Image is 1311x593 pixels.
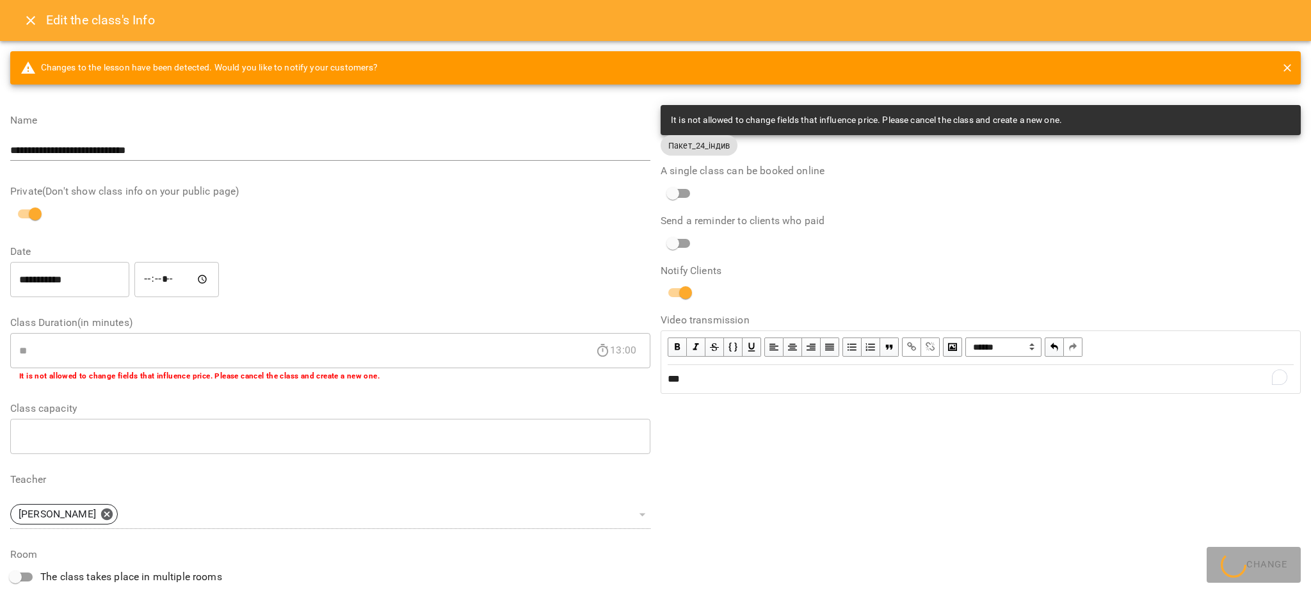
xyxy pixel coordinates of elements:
[842,337,862,357] button: UL
[20,60,378,76] span: Changes to the lesson have been detected. Would you like to notify your customers?
[724,337,743,357] button: Monospace
[10,247,650,257] label: Date
[764,337,784,357] button: Align Left
[965,337,1042,357] select: Block type
[862,337,880,357] button: OL
[965,337,1042,357] span: Normal
[10,504,118,524] div: [PERSON_NAME]
[19,507,96,522] p: [PERSON_NAME]
[921,337,940,357] button: Remove Link
[671,109,1062,132] div: It is not allowed to change fields that influence price. Please cancel the class and create a new...
[687,337,705,357] button: Italic
[1279,60,1296,76] button: close
[661,315,1301,325] label: Video transmission
[1045,337,1064,357] button: Undo
[40,569,222,585] span: The class takes place in multiple rooms
[19,371,380,380] b: It is not allowed to change fields that influence price. Please cancel the class and create a new...
[668,337,687,357] button: Bold
[10,403,650,414] label: Class capacity
[46,10,155,30] h6: Edit the class's Info
[661,216,1301,226] label: Send a reminder to clients who paid
[784,337,802,357] button: Align Center
[661,266,1301,276] label: Notify Clients
[661,140,737,152] span: Пакет_24_індив
[10,549,650,560] label: Room
[902,337,921,357] button: Link
[10,186,650,197] label: Private(Don't show class info on your public page)
[661,166,1301,176] label: A single class can be booked online
[943,337,962,357] button: Image
[10,500,650,529] div: [PERSON_NAME]
[743,337,761,357] button: Underline
[10,475,650,485] label: Teacher
[15,5,46,36] button: Close
[880,337,899,357] button: Blockquote
[705,337,724,357] button: Strikethrough
[1064,337,1082,357] button: Redo
[10,318,650,328] label: Class Duration(in minutes)
[802,337,821,357] button: Align Right
[821,337,839,357] button: Align Justify
[10,115,650,126] label: Name
[662,366,1299,393] div: To enrich screen reader interactions, please activate Accessibility in Grammarly extension settings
